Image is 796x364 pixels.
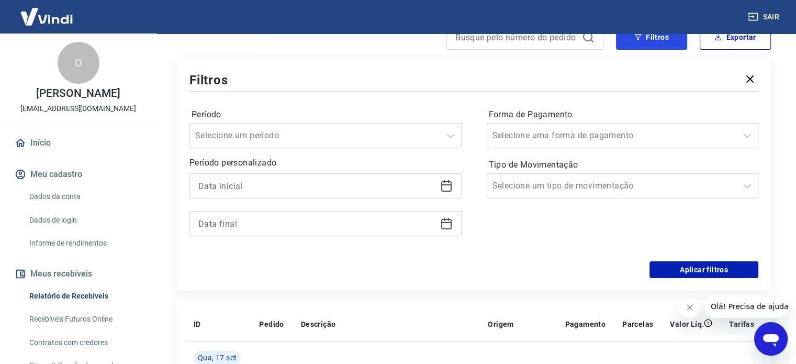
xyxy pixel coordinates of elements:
input: Busque pelo número do pedido [455,29,578,45]
iframe: Botão para abrir a janela de mensagens [754,322,788,356]
button: Exportar [700,25,771,50]
input: Data inicial [198,178,436,194]
p: Origem [488,319,513,329]
p: Pagamento [565,319,606,329]
p: ID [194,319,201,329]
a: Dados de login [25,209,144,231]
img: Vindi [13,1,81,32]
input: Data final [198,216,436,231]
a: Relatório de Recebíveis [25,285,144,307]
p: Valor Líq. [670,319,704,329]
span: Qua, 17 set [198,352,237,363]
p: [EMAIL_ADDRESS][DOMAIN_NAME] [20,103,136,114]
span: Olá! Precisa de ajuda? [6,7,88,16]
p: Descrição [301,319,336,329]
label: Período [192,108,459,121]
a: Contratos com credores [25,332,144,354]
p: Tarifas [729,319,754,329]
iframe: Mensagem da empresa [704,295,788,318]
button: Meus recebíveis [13,262,144,285]
a: Recebíveis Futuros Online [25,308,144,330]
p: Período personalizado [189,157,462,169]
a: Início [13,131,144,155]
div: O [58,42,99,84]
button: Aplicar filtros [649,261,758,278]
label: Tipo de Movimentação [489,159,757,171]
label: Forma de Pagamento [489,108,757,121]
h5: Filtros [189,72,228,89]
a: Informe de rendimentos [25,233,144,254]
p: Pedido [259,319,284,329]
button: Meu cadastro [13,163,144,186]
iframe: Fechar mensagem [679,297,700,318]
p: [PERSON_NAME] [36,88,120,99]
button: Filtros [616,25,687,50]
p: Parcelas [622,319,653,329]
a: Dados da conta [25,186,144,207]
button: Sair [746,7,783,27]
